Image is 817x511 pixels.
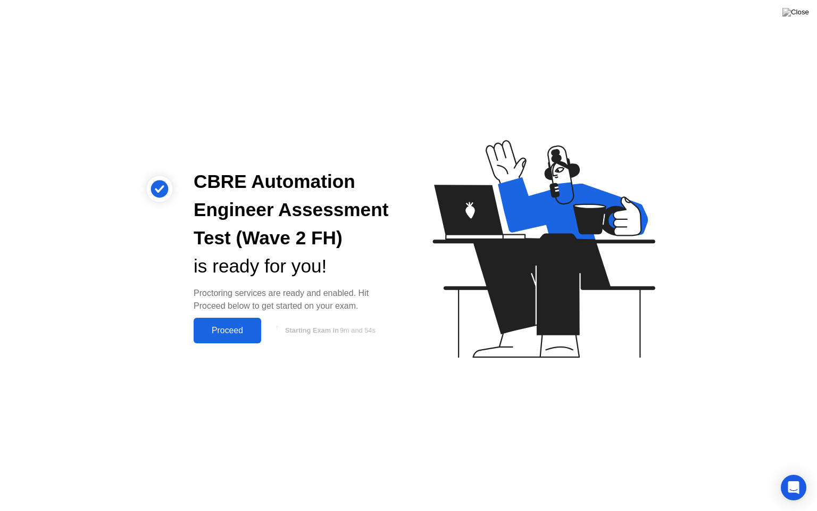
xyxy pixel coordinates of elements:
[194,168,391,252] div: CBRE Automation Engineer Assessment Test (Wave 2 FH)
[194,252,391,281] div: is ready for you!
[340,326,376,334] span: 9m and 54s
[194,318,261,343] button: Proceed
[197,326,258,335] div: Proceed
[194,287,391,312] div: Proctoring services are ready and enabled. Hit Proceed below to get started on your exam.
[781,475,806,500] div: Open Intercom Messenger
[782,8,809,17] img: Close
[266,320,391,341] button: Starting Exam in9m and 54s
